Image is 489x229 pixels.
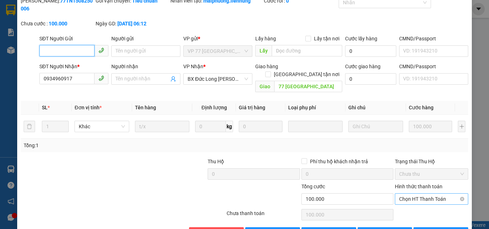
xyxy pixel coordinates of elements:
div: Trạng thái Thu Hộ [395,158,468,165]
div: CMND/Passport [399,63,468,70]
span: Lấy [255,45,272,56]
div: Tổng: 1 [24,141,189,149]
div: CMND/Passport [399,35,468,43]
button: plus [458,121,465,132]
input: VD: Bàn, Ghế [135,121,189,132]
label: Cước giao hàng [345,64,381,69]
span: Định lượng [202,105,227,110]
span: [GEOGRAPHIC_DATA] tận nơi [271,70,342,78]
button: delete [24,121,35,132]
span: Chưa thu [399,169,464,179]
span: SL [42,105,48,110]
input: Cước giao hàng [345,73,396,85]
span: BX Đức Long Gia Lai [188,74,248,84]
label: Hình thức thanh toán [395,184,442,189]
div: Ngày GD: [96,20,169,28]
span: Giao [255,81,274,92]
span: Khác [79,121,125,132]
span: Cước hàng [409,105,434,110]
span: Lấy tận nơi [311,35,342,43]
span: Chọn HT Thanh Toán [399,194,464,204]
span: phone [98,75,104,81]
span: Lấy hàng [255,36,276,41]
div: Người nhận [111,63,180,70]
th: Ghi chú [345,101,406,115]
b: 100.000 [49,21,67,26]
span: VP Nhận [183,64,203,69]
input: 0 [409,121,452,132]
div: Chưa cước : [21,20,94,28]
span: close-circle [460,197,464,201]
span: Tổng cước [301,184,325,189]
div: SĐT Người Nhận [39,63,108,70]
span: Phí thu hộ khách nhận trả [307,158,371,165]
div: SĐT Người Gửi [39,35,108,43]
input: 0 [239,121,282,132]
span: Đơn vị tính [74,105,101,110]
b: [DATE] 06:12 [117,21,146,26]
div: VP gửi [183,35,252,43]
span: Giao hàng [255,64,278,69]
span: VP 77 Thái Nguyên [188,46,248,56]
th: Loại phụ phí [285,101,345,115]
div: Người gửi [111,35,180,43]
span: user-add [170,76,176,82]
div: Chưa thanh toán [226,209,301,222]
span: phone [98,48,104,53]
input: Ghi Chú [348,121,403,132]
label: Cước lấy hàng [345,36,377,41]
input: Dọc đường [272,45,342,56]
span: Tên hàng [135,105,156,110]
span: Thu Hộ [208,159,224,164]
input: Cước lấy hàng [345,45,396,57]
input: Dọc đường [274,81,342,92]
span: Giá trị hàng [239,105,265,110]
span: kg [226,121,233,132]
